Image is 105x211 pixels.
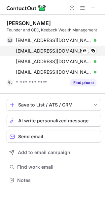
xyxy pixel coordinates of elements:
[18,102,89,107] div: Save to List / ATS / CRM
[7,20,51,26] div: [PERSON_NAME]
[17,164,98,170] span: Find work email
[7,115,101,127] button: AI write personalized message
[16,69,91,75] span: [EMAIL_ADDRESS][DOMAIN_NAME]
[7,147,101,158] button: Add to email campaign
[18,118,88,123] span: AI write personalized message
[7,131,101,143] button: Send email
[17,177,98,183] span: Notes
[7,4,46,12] img: ContactOut v5.3.10
[70,79,96,86] button: Reveal Button
[7,99,101,111] button: save-profile-one-click
[16,59,91,64] span: [EMAIL_ADDRESS][DOMAIN_NAME]
[18,150,70,155] span: Add to email campaign
[16,48,91,54] span: [EMAIL_ADDRESS][DOMAIN_NAME]
[7,162,101,172] button: Find work email
[7,27,101,33] div: Founder and CEO, Keebeck Wealth Management
[16,37,91,43] span: [EMAIL_ADDRESS][DOMAIN_NAME]
[7,176,101,185] button: Notes
[18,134,43,139] span: Send email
